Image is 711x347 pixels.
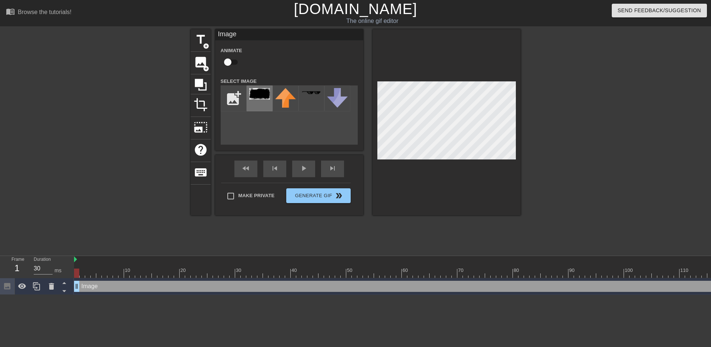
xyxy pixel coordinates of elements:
[194,98,208,112] span: crop
[194,165,208,179] span: keyboard
[6,7,15,16] span: menu_book
[291,267,298,274] div: 40
[680,267,690,274] div: 110
[249,88,270,100] img: Nd8Uy-17d7b0fd3434074310106b81c7d9b95a.jpg
[236,267,243,274] div: 30
[11,262,23,275] div: 1
[238,192,275,199] span: Make Private
[618,6,701,15] span: Send Feedback/Suggestion
[180,267,187,274] div: 20
[612,4,707,17] button: Send Feedback/Suggestion
[6,7,71,18] a: Browse the tutorials!
[289,191,347,200] span: Generate Gif
[241,17,504,26] div: The online gif editor
[514,267,520,274] div: 80
[221,78,257,85] label: Select Image
[299,164,308,173] span: play_arrow
[241,164,250,173] span: fast_rewind
[286,188,350,203] button: Generate Gif
[194,33,208,47] span: title
[294,1,417,17] a: [DOMAIN_NAME]
[270,164,279,173] span: skip_previous
[625,267,634,274] div: 100
[347,267,354,274] div: 50
[334,191,343,200] span: double_arrow
[215,29,363,40] div: Image
[73,283,80,290] span: drag_handle
[6,256,28,277] div: Frame
[327,88,348,108] img: downvote.png
[275,88,296,108] img: upvote.png
[18,9,71,15] div: Browse the tutorials!
[54,267,61,274] div: ms
[203,65,209,72] span: add_circle
[194,55,208,69] span: image
[301,91,322,95] img: deal-with-it.png
[221,47,242,54] label: Animate
[194,120,208,134] span: photo_size_select_large
[403,267,409,274] div: 60
[125,267,131,274] div: 10
[34,257,51,262] label: Duration
[203,43,209,49] span: add_circle
[458,267,465,274] div: 70
[328,164,337,173] span: skip_next
[569,267,576,274] div: 90
[194,143,208,157] span: help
